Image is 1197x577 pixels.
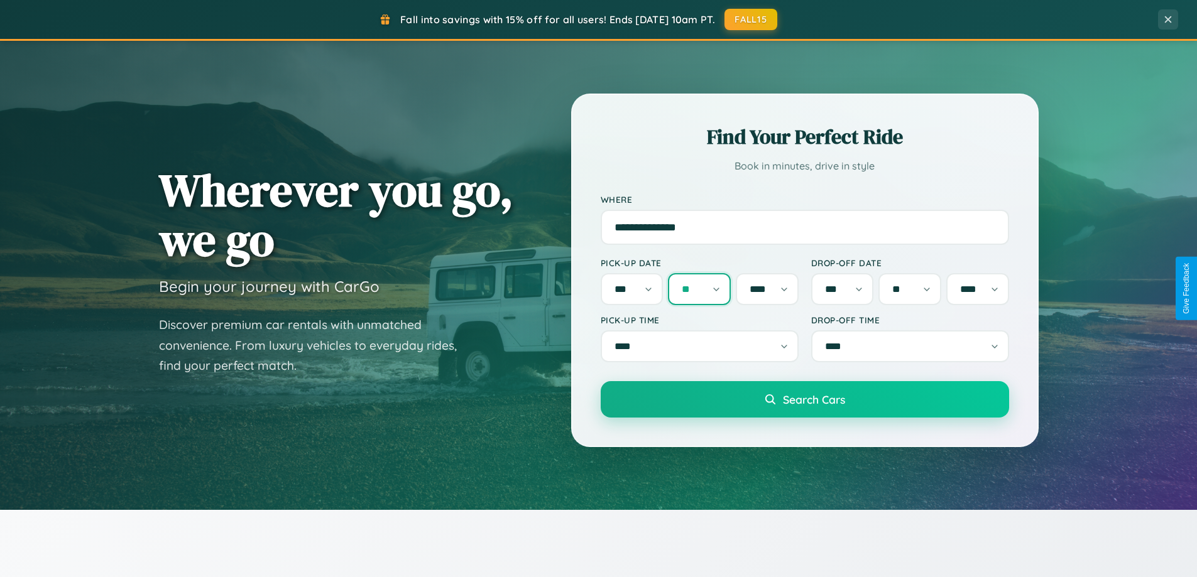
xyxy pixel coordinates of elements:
label: Pick-up Date [601,257,799,268]
span: Search Cars [783,392,845,406]
button: FALL15 [724,9,777,30]
h3: Begin your journey with CarGo [159,277,380,296]
label: Drop-off Time [811,315,1009,325]
button: Search Cars [601,381,1009,418]
label: Drop-off Date [811,257,1009,268]
div: Give Feedback [1182,263,1191,314]
p: Discover premium car rentals with unmatched convenience. From luxury vehicles to everyday rides, ... [159,315,473,376]
p: Book in minutes, drive in style [601,157,1009,175]
span: Fall into savings with 15% off for all users! Ends [DATE] 10am PT. [400,13,715,26]
h1: Wherever you go, we go [159,165,513,264]
label: Pick-up Time [601,315,799,325]
label: Where [601,194,1009,205]
h2: Find Your Perfect Ride [601,123,1009,151]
